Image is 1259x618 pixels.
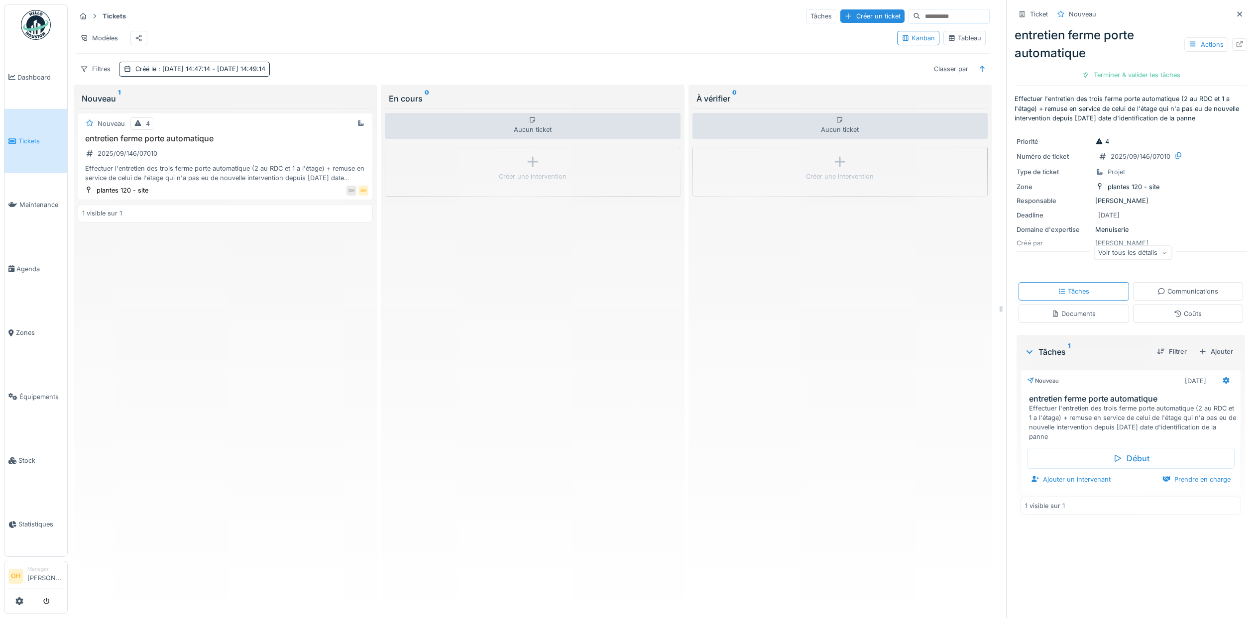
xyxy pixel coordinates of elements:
[82,164,368,183] div: Effectuer l'entretien des trois ferme porte automatique (2 au RDC et 1 a l'étage) + remuse en ser...
[1098,210,1120,220] div: [DATE]
[1108,182,1159,192] div: plantes 120 - site
[1017,137,1091,146] div: Priorité
[18,136,63,146] span: Tickets
[82,134,368,143] h3: entretien ferme porte automatique
[4,237,67,301] a: Agenda
[1078,68,1184,82] div: Terminer & valider les tâches
[499,172,567,181] div: Créer une intervention
[19,200,63,209] span: Maintenance
[358,186,368,196] div: OH
[97,186,148,195] div: plantes 120 - site
[4,493,67,556] a: Statistiques
[1015,94,1247,123] p: Effectuer l'entretien des trois ferme porte automatique (2 au RDC et 1 a l'étage) + remuse en ser...
[1185,376,1206,386] div: [DATE]
[1029,394,1237,404] h3: entretien ferme porte automatique
[1058,287,1089,296] div: Tâches
[1051,309,1096,318] div: Documents
[1017,210,1091,220] div: Deadline
[1017,152,1091,161] div: Numéro de ticket
[1094,245,1172,260] div: Voir tous les détails
[1025,346,1149,358] div: Tâches
[1068,346,1070,358] sup: 1
[1027,448,1235,469] div: Début
[1184,37,1228,52] div: Actions
[4,301,67,365] a: Zones
[4,45,67,109] a: Dashboard
[17,73,63,82] span: Dashboard
[98,119,125,128] div: Nouveau
[1017,196,1091,206] div: Responsable
[19,392,63,402] span: Équipements
[1157,287,1218,296] div: Communications
[1017,225,1245,234] div: Menuiserie
[99,11,130,21] strong: Tickets
[1015,26,1247,62] div: entretien ferme porte automatique
[27,565,63,573] div: Manager
[1153,345,1191,358] div: Filtrer
[948,33,981,43] div: Tableau
[156,65,265,73] span: : [DATE] 14:47:14 - [DATE] 14:49:14
[82,93,369,104] div: Nouveau
[1111,152,1170,161] div: 2025/09/146/07010
[76,31,122,45] div: Modèles
[1158,473,1235,486] div: Prendre en charge
[929,62,973,76] div: Classer par
[1025,501,1065,511] div: 1 visible sur 1
[18,519,63,529] span: Statistiques
[425,93,429,104] sup: 0
[16,328,63,337] span: Zones
[82,208,122,218] div: 1 visible sur 1
[27,565,63,587] li: [PERSON_NAME]
[118,93,120,104] sup: 1
[840,9,905,23] div: Créer un ticket
[389,93,676,104] div: En cours
[806,9,836,23] div: Tâches
[1017,167,1091,177] div: Type de ticket
[4,365,67,428] a: Équipements
[1029,404,1237,442] div: Effectuer l'entretien des trois ferme porte automatique (2 au RDC et 1 a l'étage) + remuse en ser...
[1069,9,1096,19] div: Nouveau
[8,565,63,589] a: OH Manager[PERSON_NAME]
[902,33,935,43] div: Kanban
[1030,9,1048,19] div: Ticket
[1095,137,1109,146] div: 4
[98,149,157,158] div: 2025/09/146/07010
[1108,167,1125,177] div: Projet
[1017,182,1091,192] div: Zone
[385,113,680,139] div: Aucun ticket
[696,93,984,104] div: À vérifier
[1174,309,1202,318] div: Coûts
[4,428,67,492] a: Stock
[21,10,51,40] img: Badge_color-CXgf-gQk.svg
[135,64,265,74] div: Créé le
[1017,225,1091,234] div: Domaine d'expertise
[4,109,67,173] a: Tickets
[1027,473,1115,486] div: Ajouter un intervenant
[1017,196,1245,206] div: [PERSON_NAME]
[4,173,67,237] a: Maintenance
[76,62,115,76] div: Filtres
[146,119,150,128] div: 4
[1195,345,1237,358] div: Ajouter
[692,113,988,139] div: Aucun ticket
[16,264,63,274] span: Agenda
[8,569,23,584] li: OH
[1027,377,1059,385] div: Nouveau
[806,172,874,181] div: Créer une intervention
[732,93,737,104] sup: 0
[346,186,356,196] div: OH
[18,456,63,465] span: Stock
